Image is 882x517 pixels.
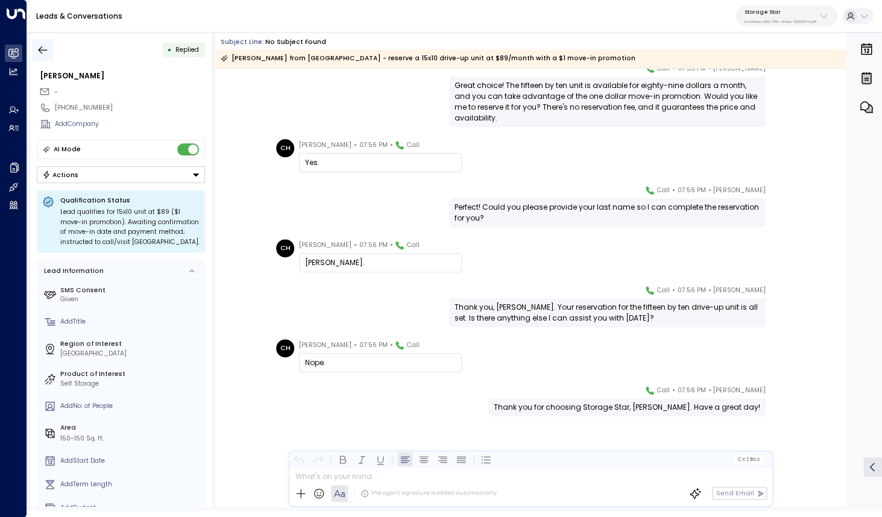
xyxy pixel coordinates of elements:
[276,139,294,157] div: CH
[407,139,420,151] span: Call
[42,171,79,179] div: Actions
[60,434,104,443] div: 150-150 Sq. ft.
[60,207,200,247] div: Lead qualifies for 15x10 unit at $89 ($1 move-in promotion). Awaiting confirmation of move-in dat...
[361,489,497,498] div: The agent signature is added automatically
[708,284,711,296] span: •
[657,184,670,196] span: Call
[713,184,766,196] span: [PERSON_NAME]
[292,452,307,466] button: Undo
[770,384,789,403] img: 120_headshot.jpg
[677,284,705,296] span: 07:56 PM
[672,184,675,196] span: •
[354,139,357,151] span: •
[677,63,705,75] span: 07:55 PM
[677,184,705,196] span: 07:56 PM
[657,284,670,296] span: Call
[407,339,420,351] span: Call
[657,63,670,75] span: Call
[37,166,205,183] button: Actions
[168,42,172,58] div: •
[672,384,675,396] span: •
[55,103,205,113] div: [PHONE_NUMBER]
[305,157,456,168] div: Yes.
[305,357,456,368] div: Nope.
[359,339,388,351] span: 07:56 PM
[389,339,392,351] span: •
[745,8,816,16] p: Storage Star
[770,184,789,202] img: 120_headshot.jpg
[713,284,766,296] span: [PERSON_NAME]
[60,317,201,327] div: AddTitle
[455,80,760,124] div: Great choice! The fifteen by ten unit is available for eighty-nine dollars a month, and you can t...
[60,286,201,295] label: SMS Consent
[276,239,294,257] div: CH
[359,239,388,251] span: 07:56 PM
[36,11,122,21] a: Leads & Conversations
[221,37,264,46] span: Subject Line:
[389,239,392,251] span: •
[770,63,789,81] img: 120_headshot.jpg
[299,139,351,151] span: [PERSON_NAME]
[708,184,711,196] span: •
[734,455,764,463] button: Cc|Bcc
[60,295,201,304] div: Given
[55,119,205,129] div: AddCompany
[60,480,201,489] div: AddTerm Length
[60,196,200,205] p: Qualification Status
[455,202,760,224] div: Perfect! Could you please provide your last name so I can complete the reservation for you?
[747,456,749,462] span: |
[60,349,201,359] div: [GEOGRAPHIC_DATA]
[60,401,201,411] div: AddNo. of People
[60,379,201,389] div: Self Storage
[60,369,201,379] label: Product of Interest
[354,339,357,351] span: •
[175,45,199,54] span: Replied
[40,70,205,81] div: [PERSON_NAME]
[276,339,294,357] div: CH
[221,52,635,64] div: [PERSON_NAME] from [GEOGRAPHIC_DATA] - reserve a 15x10 drive-up unit at $89/month with a $1 move-...
[770,284,789,302] img: 120_headshot.jpg
[657,384,670,396] span: Call
[37,166,205,183] div: Button group with a nested menu
[708,63,711,75] span: •
[713,63,766,75] span: [PERSON_NAME]
[455,302,760,324] div: Thank you, [PERSON_NAME]. Your reservation for the fifteen by ten drive-up unit is all set. Is th...
[54,143,81,155] div: AI Mode
[672,63,675,75] span: •
[305,257,456,268] div: [PERSON_NAME].
[41,266,104,276] div: Lead Information
[311,452,326,466] button: Redo
[354,239,357,251] span: •
[713,384,766,396] span: [PERSON_NAME]
[60,339,201,349] label: Region of Interest
[60,503,201,513] div: AddBudget
[677,384,705,396] span: 07:56 PM
[60,423,201,433] label: Area
[672,284,675,296] span: •
[299,239,351,251] span: [PERSON_NAME]
[389,139,392,151] span: •
[407,239,420,251] span: Call
[359,139,388,151] span: 07:56 PM
[265,37,326,47] div: No subject found
[708,384,711,396] span: •
[60,456,201,466] div: AddStart Date
[54,87,58,96] span: -
[494,402,760,413] div: Thank you for choosing Storage Star, [PERSON_NAME]. Have a great day!
[299,339,351,351] span: [PERSON_NAME]
[737,456,760,462] span: Cc Bcc
[745,19,816,24] p: bc340fee-f559-48fc-84eb-70f3f6817ad8
[736,5,837,27] button: Storage Starbc340fee-f559-48fc-84eb-70f3f6817ad8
